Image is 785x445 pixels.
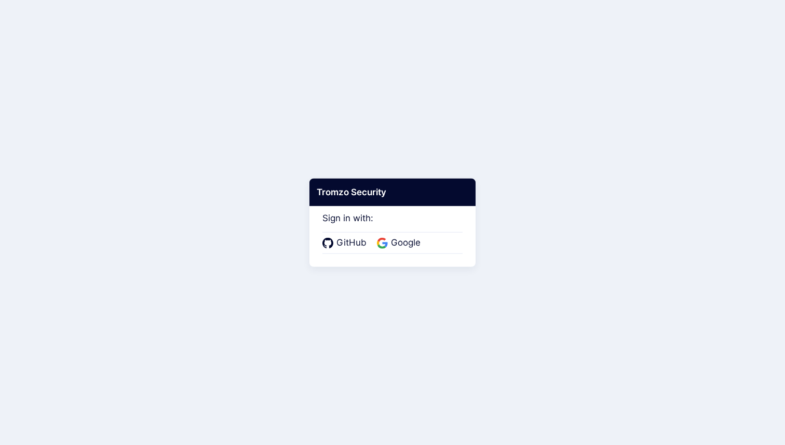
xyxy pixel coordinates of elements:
span: Google [388,236,424,250]
div: Sign in with: [322,198,463,253]
span: GitHub [333,236,370,250]
a: GitHub [322,236,370,250]
a: Google [377,236,424,250]
div: Tromzo Security [309,178,476,206]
